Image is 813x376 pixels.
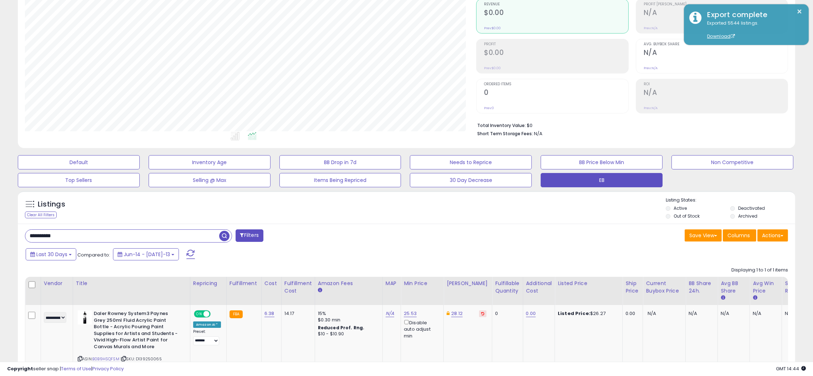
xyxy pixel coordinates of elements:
div: Sugg Qty Replenish [785,280,811,295]
a: Download [707,33,735,39]
button: Columns [723,229,756,242]
span: OFF [210,311,221,317]
h2: 0 [484,88,628,98]
button: Inventory Age [149,155,271,169]
div: Title [76,280,187,287]
button: Default [18,155,140,169]
div: Vendor [44,280,70,287]
div: N/A [785,310,809,317]
button: Filters [236,229,263,242]
a: 6.38 [264,310,274,317]
div: Ship Price [626,280,640,295]
span: N/A [534,130,542,137]
small: Prev: N/A [644,106,658,110]
div: Listed Price [558,280,619,287]
div: N/A [753,310,776,317]
div: Preset: [193,329,221,345]
label: Deactivated [738,205,765,211]
h5: Listings [38,199,65,209]
span: Profit [PERSON_NAME] [644,2,788,6]
li: $0 [477,121,783,129]
a: Terms of Use [61,365,91,372]
button: × [797,7,803,16]
label: Out of Stock [674,213,700,219]
span: Compared to: [77,251,110,258]
div: N/A [689,310,712,317]
p: Listing States: [666,197,795,204]
div: [PERSON_NAME] [447,280,489,287]
h2: N/A [644,88,788,98]
button: Needs to Reprice [410,155,532,169]
span: ROI [644,82,788,86]
span: Revenue [484,2,628,6]
small: Prev: $0.00 [484,66,501,70]
h2: $0.00 [484,49,628,58]
span: 2025-08-13 14:44 GMT [776,365,806,372]
strong: Copyright [7,365,33,372]
div: Min Price [404,280,441,287]
div: BB Share 24h. [689,280,715,295]
span: Profit [484,42,628,46]
small: Prev: $0.00 [484,26,501,30]
div: Repricing [193,280,223,287]
small: FBA [230,310,243,318]
div: Clear All Filters [25,212,57,218]
small: Prev: N/A [644,26,658,30]
div: Amazon AI * [193,321,221,328]
button: Jun-14 - [DATE]-13 [113,248,179,260]
span: Avg. Buybox Share [644,42,788,46]
span: Columns [727,232,750,239]
b: Listed Price: [558,310,590,317]
div: Disable auto adjust min [404,319,438,339]
span: Ordered Items [484,82,628,86]
h2: $0.00 [484,9,628,18]
small: Avg BB Share. [721,295,725,301]
b: Reduced Prof. Rng. [318,325,365,331]
button: EB [541,173,663,187]
div: MAP [386,280,398,287]
span: ON [195,311,204,317]
a: 0.00 [526,310,536,317]
div: seller snap | | [7,366,124,372]
div: Fulfillment [230,280,258,287]
div: $26.27 [558,310,617,317]
a: 28.12 [451,310,463,317]
button: 30 Day Decrease [410,173,532,187]
button: Save View [685,229,722,242]
th: CSV column name: cust_attr_2_Vendor [41,277,73,305]
a: Privacy Policy [92,365,124,372]
b: Short Term Storage Fees: [477,131,533,137]
h2: N/A [644,9,788,18]
label: Archived [738,213,757,219]
a: 25.53 [404,310,417,317]
span: N/A [648,310,656,317]
div: Export complete [702,10,803,20]
div: $10 - $10.90 [318,331,377,337]
a: N/A [386,310,394,317]
div: N/A [721,310,744,317]
label: Active [674,205,687,211]
div: Fulfillable Quantity [495,280,520,295]
small: Amazon Fees. [318,287,322,294]
button: Items Being Repriced [279,173,401,187]
div: Exported 5544 listings. [702,20,803,40]
span: | SKU: D139250065 [120,356,162,362]
span: Jun-14 - [DATE]-13 [124,251,170,258]
div: Displaying 1 to 1 of 1 items [731,267,788,274]
div: 15% [318,310,377,317]
button: Selling @ Max [149,173,271,187]
small: Avg Win Price. [753,295,757,301]
button: Top Sellers [18,173,140,187]
div: 14.17 [284,310,309,317]
div: 0.00 [626,310,637,317]
div: $0.30 min [318,317,377,323]
button: BB Drop in 7d [279,155,401,169]
b: Total Inventory Value: [477,122,526,128]
div: Avg BB Share [721,280,747,295]
h2: N/A [644,49,788,58]
div: Amazon Fees [318,280,380,287]
span: Last 30 Days [36,251,67,258]
button: Non Competitive [672,155,793,169]
img: 31NVHnr+t5L._SL40_.jpg [78,310,92,325]
button: BB Price Below Min [541,155,663,169]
